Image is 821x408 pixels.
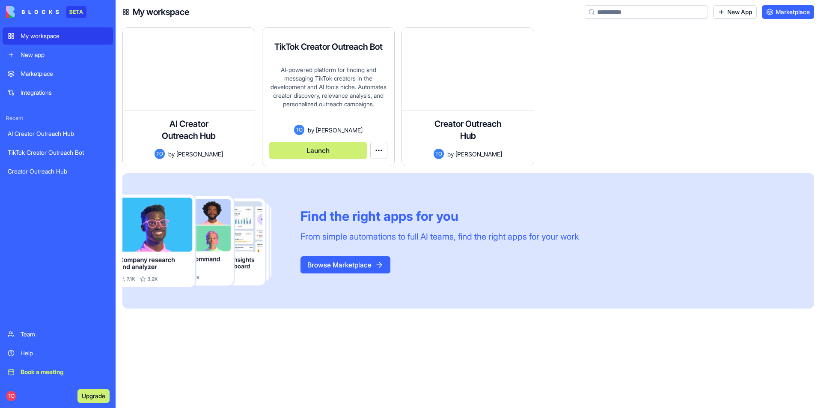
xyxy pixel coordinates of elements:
[300,256,390,273] button: Browse Marketplace
[3,125,113,142] a: AI Creator Outreach Hub
[155,118,223,142] h4: AI Creator Outreach Hub
[122,27,255,166] a: AI Creator Outreach HubTOby[PERSON_NAME]
[3,84,113,101] a: Integrations
[308,126,314,135] span: by
[8,148,108,157] div: TikTok Creator Outreach Bot
[21,349,108,357] div: Help
[21,51,108,59] div: New app
[21,32,108,40] div: My workspace
[168,150,175,159] span: by
[3,65,113,82] a: Marketplace
[3,345,113,362] a: Help
[274,41,383,53] h4: TikTok Creator Outreach Bot
[3,46,113,63] a: New app
[434,149,444,159] span: TO
[294,125,304,135] span: TO
[155,149,165,159] span: TO
[8,129,108,138] div: AI Creator Outreach Hub
[133,6,189,18] h4: My workspace
[176,150,223,159] span: [PERSON_NAME]
[455,150,502,159] span: [PERSON_NAME]
[6,391,16,401] span: TO
[762,5,814,19] a: Marketplace
[8,167,108,176] div: Creator Outreach Hub
[6,6,86,18] a: BETA
[713,5,757,19] a: New App
[3,144,113,161] a: TikTok Creator Outreach Bot
[3,363,113,381] a: Book a meeting
[21,69,108,78] div: Marketplace
[66,6,86,18] div: BETA
[3,163,113,180] a: Creator Outreach Hub
[300,261,390,269] a: Browse Marketplace
[300,231,579,243] div: From simple automations to full AI teams, find the right apps for your work
[447,150,454,159] span: by
[300,208,579,224] div: Find the right apps for you
[316,126,363,135] span: [PERSON_NAME]
[77,389,110,403] button: Upgrade
[434,118,502,142] h4: Creator Outreach Hub
[269,66,387,125] div: AI-powered platform for finding and messaging TikTok creators in the development and AI tools nic...
[21,330,108,339] div: Team
[21,368,108,376] div: Book a meeting
[402,27,534,166] a: Creator Outreach HubTOby[PERSON_NAME]
[21,88,108,97] div: Integrations
[269,142,367,159] button: Launch
[3,326,113,343] a: Team
[3,27,113,45] a: My workspace
[262,27,395,166] a: TikTok Creator Outreach BotAI-powered platform for finding and messaging TikTok creators in the d...
[6,6,59,18] img: logo
[77,391,110,400] a: Upgrade
[3,115,113,122] span: Recent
